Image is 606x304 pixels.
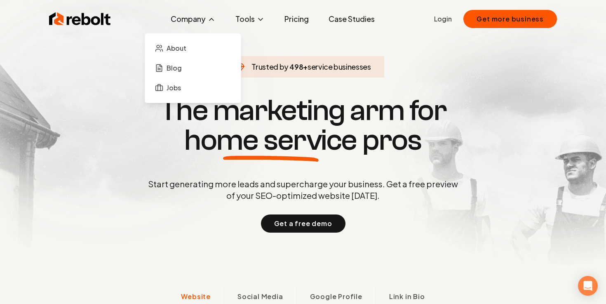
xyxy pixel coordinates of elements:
p: Start generating more leads and supercharge your business. Get a free preview of your SEO-optimiz... [146,178,460,201]
span: About [167,43,186,53]
div: Open Intercom Messenger [578,276,598,296]
span: Google Profile [310,292,362,302]
button: Tools [229,11,271,27]
span: home service [184,125,357,155]
span: Link in Bio [389,292,425,302]
span: + [303,62,308,71]
h1: The marketing arm for pros [105,96,501,155]
button: Get a free demo [261,214,345,233]
a: Blog [152,60,234,76]
span: service businesses [308,62,371,71]
a: Jobs [152,80,234,96]
span: Trusted by [251,62,288,71]
a: Case Studies [322,11,381,27]
img: Rebolt Logo [49,11,111,27]
span: Jobs [167,83,181,93]
button: Get more business [463,10,557,28]
button: Company [164,11,222,27]
span: 498 [289,61,303,73]
span: Social Media [237,292,283,302]
span: Blog [167,63,182,73]
a: Login [434,14,452,24]
a: Pricing [278,11,315,27]
span: Website [181,292,211,302]
a: About [152,40,234,57]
